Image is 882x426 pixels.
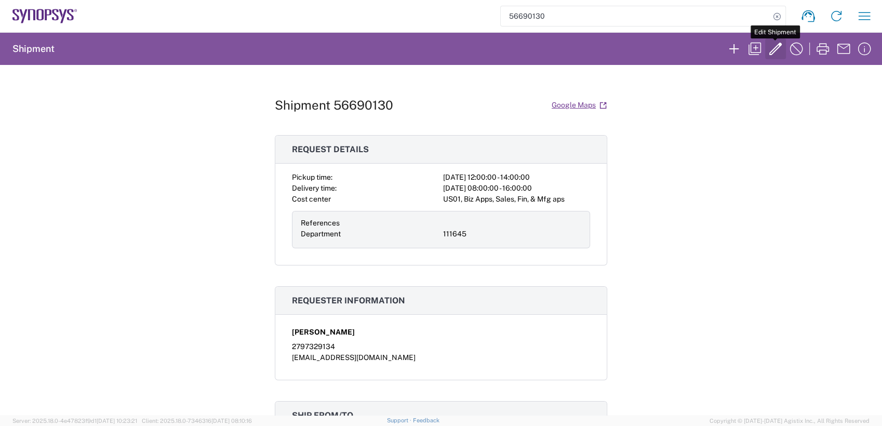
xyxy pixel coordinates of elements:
[12,43,55,55] h2: Shipment
[413,417,439,423] a: Feedback
[142,418,252,424] span: Client: 2025.18.0-7346316
[275,98,393,113] h1: Shipment 56690130
[292,341,590,352] div: 2797329134
[443,229,581,239] div: 111645
[12,418,137,424] span: Server: 2025.18.0-4e47823f9d1
[710,416,870,425] span: Copyright © [DATE]-[DATE] Agistix Inc., All Rights Reserved
[292,144,369,154] span: Request details
[301,219,340,227] span: References
[387,417,413,423] a: Support
[292,327,355,338] span: [PERSON_NAME]
[301,229,439,239] div: Department
[292,296,405,305] span: Requester information
[292,410,353,420] span: Ship from/to
[211,418,252,424] span: [DATE] 08:10:16
[443,183,590,194] div: [DATE] 08:00:00 - 16:00:00
[551,96,607,114] a: Google Maps
[443,194,590,205] div: US01, Biz Apps, Sales, Fin, & Mfg aps
[292,352,590,363] div: [EMAIL_ADDRESS][DOMAIN_NAME]
[292,184,337,192] span: Delivery time:
[292,173,332,181] span: Pickup time:
[501,6,770,26] input: Shipment, tracking or reference number
[443,172,590,183] div: [DATE] 12:00:00 - 14:00:00
[292,195,331,203] span: Cost center
[97,418,137,424] span: [DATE] 10:23:21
